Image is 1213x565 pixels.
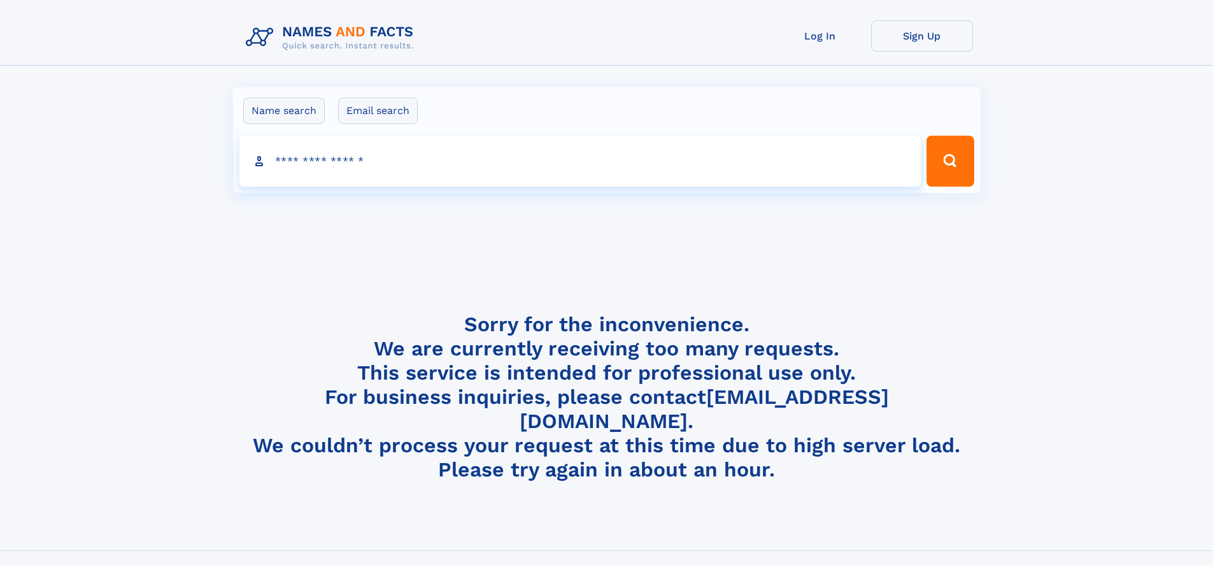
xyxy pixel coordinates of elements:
[239,136,921,187] input: search input
[871,20,973,52] a: Sign Up
[241,312,973,482] h4: Sorry for the inconvenience. We are currently receiving too many requests. This service is intend...
[769,20,871,52] a: Log In
[338,97,418,124] label: Email search
[243,97,325,124] label: Name search
[926,136,974,187] button: Search Button
[241,20,424,55] img: Logo Names and Facts
[520,385,889,433] a: [EMAIL_ADDRESS][DOMAIN_NAME]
